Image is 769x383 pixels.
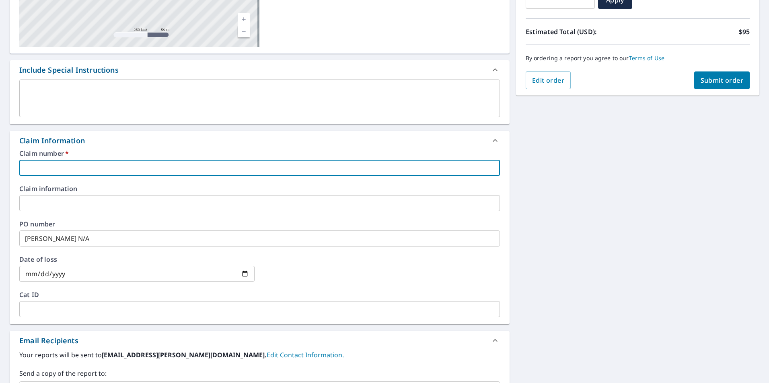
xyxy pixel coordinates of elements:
[629,54,665,62] a: Terms of Use
[19,185,500,192] label: Claim information
[10,60,510,79] div: Include Special Instructions
[19,221,500,227] label: PO number
[10,331,510,350] div: Email Recipients
[238,25,250,37] a: Current Level 17, Zoom Out
[701,76,744,85] span: Submit order
[526,27,638,37] p: Estimated Total (USD):
[19,291,500,298] label: Cat ID
[267,350,344,359] a: EditContactInfo
[102,350,267,359] b: [EMAIL_ADDRESS][PERSON_NAME][DOMAIN_NAME].
[19,350,500,360] label: Your reports will be sent to
[19,65,119,75] div: Include Special Instructions
[10,131,510,150] div: Claim Information
[19,150,500,157] label: Claim number
[526,71,571,89] button: Edit order
[694,71,750,89] button: Submit order
[739,27,750,37] p: $95
[238,13,250,25] a: Current Level 17, Zoom In
[532,76,565,85] span: Edit order
[526,55,750,62] p: By ordering a report you agree to our
[19,135,85,146] div: Claim Information
[19,369,500,378] label: Send a copy of the report to:
[19,256,255,263] label: Date of loss
[19,335,78,346] div: Email Recipients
